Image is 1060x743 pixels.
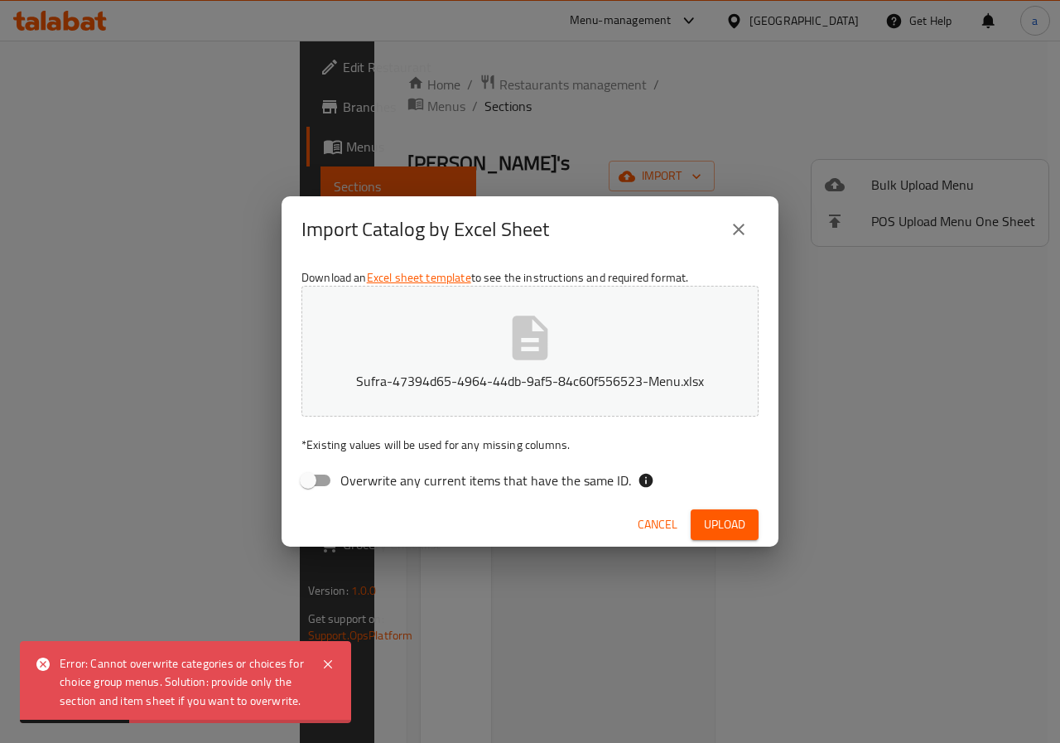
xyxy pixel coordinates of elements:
button: Upload [691,509,759,540]
p: Existing values will be used for any missing columns. [301,437,759,453]
p: Sufra-47394d65-4964-44db-9af5-84c60f556523-Menu.xlsx [327,371,733,391]
span: Upload [704,514,745,535]
button: close [719,210,759,249]
div: Download an to see the instructions and required format. [282,263,778,503]
span: Cancel [638,514,677,535]
span: Overwrite any current items that have the same ID. [340,470,631,490]
div: Error: Cannot overwrite categories or choices for choice group menus. Solution: provide only the ... [60,654,305,710]
button: Cancel [631,509,684,540]
a: Excel sheet template [367,267,471,288]
button: Sufra-47394d65-4964-44db-9af5-84c60f556523-Menu.xlsx [301,286,759,417]
h2: Import Catalog by Excel Sheet [301,216,549,243]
